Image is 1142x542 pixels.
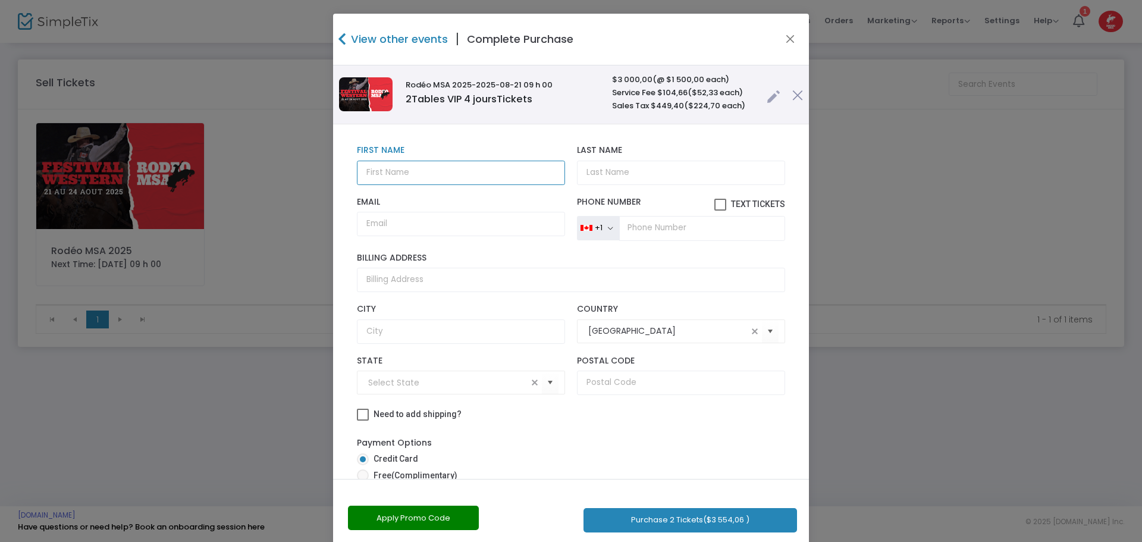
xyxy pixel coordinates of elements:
[357,356,565,366] label: State
[792,90,803,101] img: cross.png
[577,371,785,395] input: Postal Code
[406,92,412,106] span: 2
[612,88,755,98] h6: Service Fee $104,66
[612,101,755,111] h6: Sales Tax $449,40
[406,80,600,90] h6: Rodéo MSA 2025
[528,375,542,390] span: clear
[357,161,565,185] input: First Name
[369,469,457,482] span: Free
[612,75,755,84] h6: $3 000,00
[542,371,559,395] button: Select
[369,453,418,465] span: Credit Card
[357,304,565,315] label: City
[688,87,743,98] span: ($52,33 each)
[467,31,573,47] h4: Complete Purchase
[357,253,785,264] label: Billing Address
[357,145,565,156] label: First Name
[577,161,785,185] input: Last Name
[577,304,785,315] label: Country
[391,471,457,480] span: (Complimentary)
[368,377,528,389] input: Select State
[497,92,532,106] span: Tickets
[588,325,748,337] input: Select Country
[374,409,462,419] span: Need to add shipping?
[339,77,393,111] img: Image-event.png
[577,356,785,366] label: Postal Code
[577,216,619,241] button: +1
[583,508,797,532] button: Purchase 2 Tickets($3 554,06 )
[731,199,785,209] span: Text Tickets
[762,319,779,343] button: Select
[357,319,565,344] input: City
[348,506,479,530] button: Apply Promo Code
[748,324,762,339] span: clear
[577,197,785,211] label: Phone Number
[357,212,565,236] input: Email
[619,216,785,241] input: Phone Number
[357,437,432,449] label: Payment Options
[406,92,532,106] span: Tables VIP 4 jours
[472,79,553,90] span: -2025-08-21 09 h 00
[684,100,745,111] span: ($224,70 each)
[652,74,729,85] span: (@ $1 500,00 each)
[357,197,565,208] label: Email
[577,145,785,156] label: Last Name
[595,223,603,233] div: +1
[348,31,448,47] h4: View other events
[357,268,785,292] input: Billing Address
[448,29,467,50] span: |
[783,32,798,47] button: Close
